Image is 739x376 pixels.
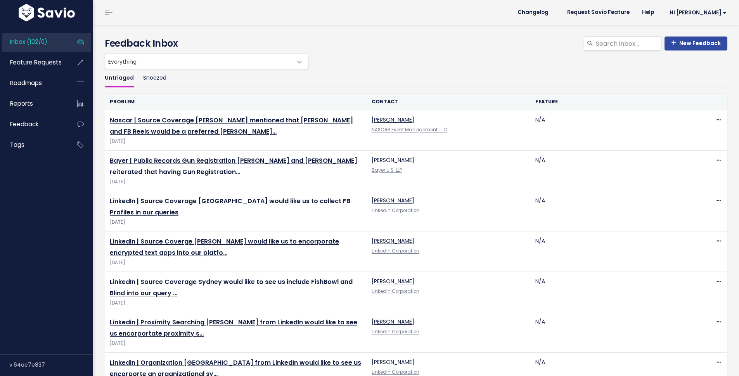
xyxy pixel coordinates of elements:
[2,54,64,71] a: Feature Requests
[105,94,367,110] th: Problem
[110,156,357,176] a: Bayer | Public Records Gun Registration [PERSON_NAME] and [PERSON_NAME] reiterated that having Gu...
[105,69,727,87] ul: Filter feature requests
[372,167,402,173] a: Bayer U.S. LLP
[105,69,134,87] a: Untriaged
[110,339,362,348] span: [DATE]
[561,7,636,18] a: Request Savio Feature
[110,218,362,226] span: [DATE]
[372,207,419,214] a: LinkedIn Corporation
[660,7,733,19] a: Hi [PERSON_NAME]
[531,312,694,353] td: N/A
[110,277,353,298] a: LinkedIn | Source Coverage Sydney would like to see us include FishBowl and Blind into our query …
[372,318,414,326] a: [PERSON_NAME]
[10,99,33,108] span: Reports
[665,37,727,50] a: New Feedback
[531,191,694,232] td: N/A
[110,259,362,267] span: [DATE]
[670,10,727,16] span: Hi [PERSON_NAME]
[372,277,414,285] a: [PERSON_NAME]
[110,318,357,338] a: Linkedin | Proximity Searching [PERSON_NAME] from LinkedIn would like to see us encorportate prox...
[595,37,661,50] input: Search inbox...
[2,95,64,113] a: Reports
[105,54,292,69] span: Everything
[110,116,353,136] a: Nascar | Source Coverage [PERSON_NAME] mentioned that [PERSON_NAME] and FB Reels would be a prefe...
[110,178,362,186] span: [DATE]
[110,237,339,257] a: LinkedIn | Source Coverge [PERSON_NAME] would like us to encorporate encrypted text apps into our...
[372,116,414,124] a: [PERSON_NAME]
[372,237,414,245] a: [PERSON_NAME]
[367,94,531,110] th: Contact
[9,355,93,375] div: v.64ac7e837
[372,329,419,335] a: LinkedIn Corporation
[372,197,414,204] a: [PERSON_NAME]
[143,69,166,87] a: Snoozed
[10,79,42,87] span: Roadmaps
[636,7,660,18] a: Help
[10,141,24,149] span: Tags
[10,58,62,66] span: Feature Requests
[531,151,694,191] td: N/A
[10,38,47,46] span: Inbox (102/0)
[372,156,414,164] a: [PERSON_NAME]
[517,10,549,15] span: Changelog
[105,37,727,50] h4: Feedback Inbox
[2,115,64,133] a: Feedback
[372,358,414,366] a: [PERSON_NAME]
[110,299,362,307] span: [DATE]
[531,94,694,110] th: Feature
[2,74,64,92] a: Roadmaps
[531,110,694,151] td: N/A
[372,127,447,133] a: NASCAR Event Management, LLC
[105,54,308,69] span: Everything
[372,248,419,254] a: LinkedIn Corporation
[110,197,350,217] a: LinkedIn | Source Coverage [GEOGRAPHIC_DATA] would like us to collect FB Profiles in our queries
[110,138,362,146] span: [DATE]
[2,33,64,51] a: Inbox (102/0)
[531,272,694,312] td: N/A
[372,288,419,294] a: LinkedIn Corporation
[531,232,694,272] td: N/A
[372,369,419,375] a: LinkedIn Corporation
[17,4,77,21] img: logo-white.9d6f32f41409.svg
[2,136,64,154] a: Tags
[10,120,38,128] span: Feedback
